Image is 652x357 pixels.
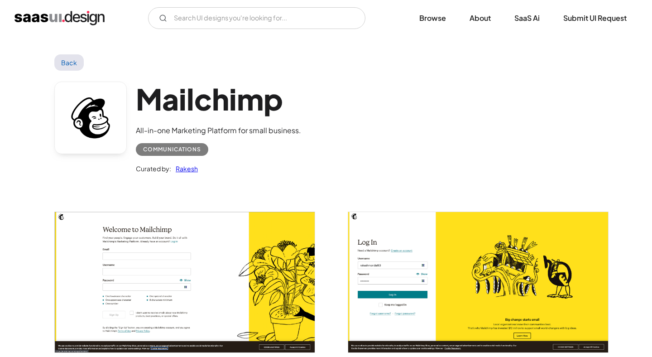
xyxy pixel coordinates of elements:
[136,82,301,116] h1: Mailchimp
[148,7,365,29] form: Email Form
[55,212,315,352] a: open lightbox
[171,163,198,174] a: Rakesh
[143,144,201,155] div: Communications
[54,54,84,71] a: Back
[348,212,608,352] a: open lightbox
[459,8,502,28] a: About
[148,7,365,29] input: Search UI designs you're looking for...
[348,212,608,352] img: 601780657cad090fc30deb59_Mailchimp-Login.jpg
[55,212,315,352] img: 60178065710fdf421d6e09c7_Mailchimp-Signup.jpg
[503,8,551,28] a: SaaS Ai
[552,8,638,28] a: Submit UI Request
[14,11,105,25] a: home
[408,8,457,28] a: Browse
[136,125,301,136] div: All-in-one Marketing Platform for small business.
[136,163,171,174] div: Curated by:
